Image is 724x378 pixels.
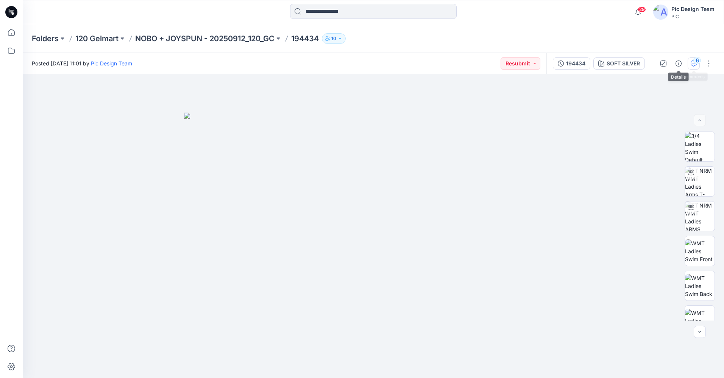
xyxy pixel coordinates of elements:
a: Folders [32,33,59,44]
img: WMT Ladies Swim Front [685,239,715,263]
p: 10 [331,34,336,43]
a: 120 Gelmart [75,33,119,44]
button: 194434 [553,57,590,70]
span: Posted [DATE] 11:01 by [32,59,132,67]
img: WMT Ladies Swim Back [685,274,715,298]
button: Details [673,57,685,70]
button: SOFT SILVER [593,57,645,70]
button: 6 [688,57,700,70]
a: NOBO + JOYSPUN - 20250912_120_GC [135,33,275,44]
div: 194434 [566,59,585,68]
button: 10 [322,33,346,44]
img: 3/4 Ladies Swim Default [685,132,715,161]
span: 29 [638,6,646,12]
div: SOFT SILVER [607,59,640,68]
div: 6 [693,57,701,64]
img: avatar [653,5,668,20]
p: 194434 [291,33,319,44]
a: Pic Design Team [91,60,132,67]
img: TT NRM WMT Ladies Arms T-POSE [685,167,715,196]
div: Pic Design Team [671,5,715,14]
img: WMT Ladies Swim Left [685,309,715,333]
div: PIC [671,14,715,19]
img: eyJhbGciOiJIUzI1NiIsImtpZCI6IjAiLCJzbHQiOiJzZXMiLCJ0eXAiOiJKV1QifQ.eyJkYXRhIjp7InR5cGUiOiJzdG9yYW... [184,113,563,378]
img: TT NRM WMT Ladies ARMS DOWN [685,201,715,231]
